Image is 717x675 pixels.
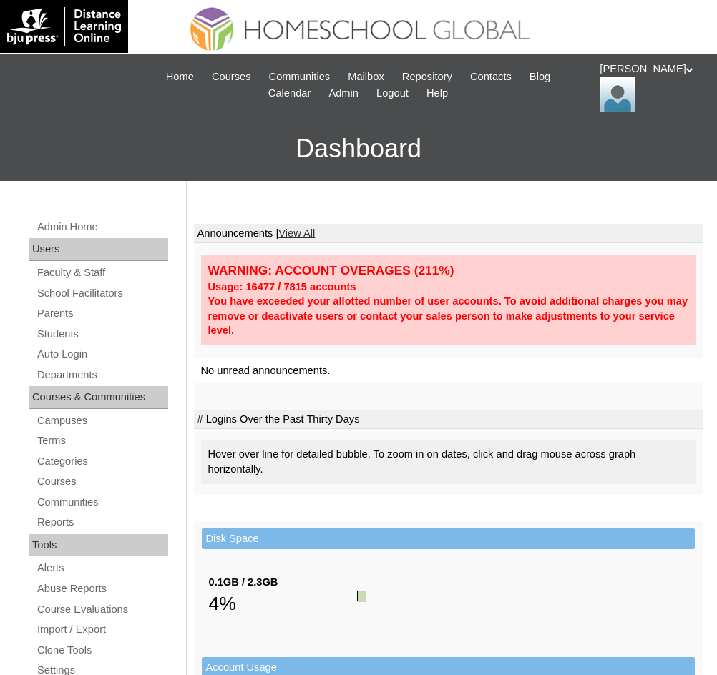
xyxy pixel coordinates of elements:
a: Courses [205,69,258,85]
a: Course Evaluations [36,601,168,619]
div: You have exceeded your allotted number of user accounts. To avoid additional charges you may remo... [208,294,689,338]
a: Calendar [261,85,318,102]
div: [PERSON_NAME] [600,61,703,112]
a: Admin Home [36,218,168,236]
div: Hover over line for detailed bubble. To zoom in on dates, click and drag mouse across graph horiz... [201,440,696,483]
a: School Facilitators [36,285,168,302]
div: WARNING: ACCOUNT OVERAGES (211%) [208,262,689,279]
td: No unread announcements. [194,358,703,384]
a: Help [419,85,455,102]
a: Terms [36,432,168,450]
a: Courses [36,473,168,491]
a: Logout [369,85,416,102]
a: Home [159,69,201,85]
td: Announcements | [194,224,703,244]
a: Repository [395,69,459,85]
div: 4% [209,589,358,618]
span: Help [426,85,448,102]
a: Admin [321,85,366,102]
div: Users [29,238,168,261]
span: Repository [402,69,452,85]
div: Courses & Communities [29,386,168,409]
h3: Dashboard [7,117,710,181]
img: logo-white.png [7,7,121,46]
div: 0.1GB / 2.3GB [209,575,358,590]
td: # Logins Over the Past Thirty Days [194,410,703,430]
span: Calendar [268,85,311,102]
div: Tools [29,534,168,557]
a: Blog [522,69,557,85]
span: Courses [212,69,251,85]
span: Contacts [470,69,512,85]
span: Logout [376,85,409,102]
a: View All [278,227,315,239]
a: Parents [36,305,168,322]
a: Faculty & Staff [36,264,168,282]
td: Disk Space [202,528,696,549]
span: Home [166,69,194,85]
img: Ariane Ebuen [600,77,635,112]
strong: Usage: 16477 / 7815 accounts [208,281,356,292]
a: Contacts [463,69,519,85]
a: Import / Export [36,621,168,639]
a: Abuse Reports [36,580,168,598]
span: Blog [530,69,550,85]
a: Reports [36,513,168,531]
a: Mailbox [341,69,391,85]
a: Communities [36,493,168,511]
a: Students [36,325,168,343]
a: Campuses [36,412,168,430]
a: Departments [36,366,168,384]
a: Clone Tools [36,641,168,659]
a: Auto Login [36,345,168,363]
a: Alerts [36,559,168,577]
a: Categories [36,453,168,470]
a: Communities [262,69,338,85]
span: Communities [269,69,331,85]
span: Mailbox [348,69,384,85]
span: Admin [328,85,358,102]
